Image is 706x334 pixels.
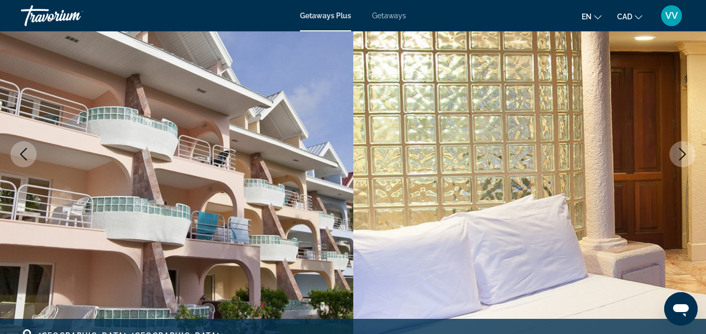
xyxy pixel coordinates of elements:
[658,5,685,27] button: User Menu
[669,141,696,167] button: Next image
[21,2,125,29] a: Travorium
[617,13,632,21] span: CAD
[10,141,37,167] button: Previous image
[582,13,592,21] span: en
[372,11,406,20] a: Getaways
[582,9,601,24] button: Change language
[617,9,642,24] button: Change currency
[664,292,698,326] iframe: Button to launch messaging window
[665,10,678,21] span: VV
[300,11,351,20] a: Getaways Plus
